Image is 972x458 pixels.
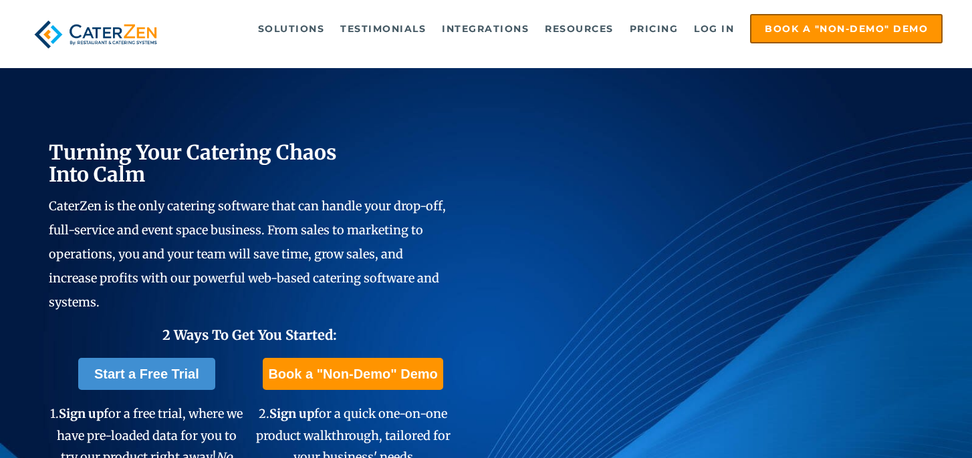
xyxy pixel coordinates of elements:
span: Turning Your Catering Chaos Into Calm [49,140,337,187]
a: Pricing [623,15,685,42]
a: Resources [538,15,620,42]
div: Navigation Menu [185,14,943,43]
span: Sign up [269,406,314,421]
a: Book a "Non-Demo" Demo [750,14,943,43]
a: Start a Free Trial [78,358,215,390]
iframe: Help widget launcher [853,406,957,443]
span: Sign up [59,406,104,421]
a: Testimonials [334,15,433,42]
a: Book a "Non-Demo" Demo [263,358,443,390]
span: 2 Ways To Get You Started: [162,326,337,343]
a: Integrations [435,15,535,42]
span: CaterZen is the only catering software that can handle your drop-off, full-service and event spac... [49,198,446,310]
a: Solutions [251,15,332,42]
img: caterzen [29,14,162,55]
a: Log in [687,15,741,42]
